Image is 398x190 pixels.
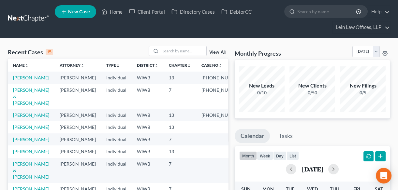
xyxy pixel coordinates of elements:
td: Individual [101,84,132,109]
a: View All [209,50,226,55]
td: Individual [101,158,132,183]
td: 13 [164,121,196,133]
i: unfold_more [187,64,191,68]
h2: [DATE] [302,166,323,172]
button: week [257,151,273,160]
td: 13 [164,72,196,84]
h3: Monthly Progress [235,49,281,57]
td: 13 [164,145,196,157]
a: DebtorCC [218,6,255,18]
td: Individual [101,133,132,145]
div: 0/10 [239,89,285,96]
a: [PERSON_NAME] [13,112,49,118]
td: 7 [164,84,196,109]
td: 7 [164,133,196,145]
td: WIWB [132,158,164,183]
td: Individual [101,72,132,84]
i: unfold_more [25,64,29,68]
td: [PERSON_NAME] [54,84,101,109]
a: [PERSON_NAME] [13,137,49,142]
td: Individual [101,145,132,157]
i: unfold_more [116,64,120,68]
span: New Case [68,9,90,14]
td: [PHONE_NUMBER] [196,72,247,84]
a: Chapterunfold_more [169,63,191,68]
div: Recent Cases [8,48,53,56]
div: 0/5 [340,89,386,96]
td: [PERSON_NAME] [54,145,101,157]
td: Individual [101,121,132,133]
td: WIWB [132,109,164,121]
i: unfold_more [155,64,158,68]
a: Directory Cases [168,6,218,18]
a: Case Nounfold_more [201,63,222,68]
button: month [239,151,257,160]
td: [PERSON_NAME] [54,109,101,121]
a: Attorneyunfold_more [60,63,84,68]
td: 7 [164,158,196,183]
div: 15 [46,49,53,55]
i: unfold_more [218,64,222,68]
input: Search by name... [297,6,357,18]
a: [PERSON_NAME] & [PERSON_NAME] [13,161,49,180]
a: Nameunfold_more [13,63,29,68]
input: Search by name... [161,46,206,56]
div: New Clients [289,82,335,89]
td: WIWB [132,121,164,133]
td: WIWB [132,133,164,145]
a: [PERSON_NAME] & [PERSON_NAME] [13,87,49,106]
div: New Leads [239,82,285,89]
a: Help [368,6,390,18]
i: unfold_more [81,64,84,68]
td: Individual [101,109,132,121]
div: Open Intercom Messenger [376,168,391,183]
a: Districtunfold_more [137,63,158,68]
button: day [273,151,287,160]
a: Lein Law Offices, LLP [332,21,390,33]
td: [PERSON_NAME] [54,121,101,133]
a: Tasks [273,129,299,143]
a: [PERSON_NAME] [13,75,49,80]
td: [PHONE_NUMBER] [196,84,247,109]
a: [PERSON_NAME] [13,124,49,130]
td: WIWB [132,145,164,157]
div: 0/50 [289,89,335,96]
button: list [287,151,299,160]
td: 13 [164,109,196,121]
td: [PHONE_NUMBER] [196,109,247,121]
div: New Filings [340,82,386,89]
a: Home [98,6,126,18]
a: Typeunfold_more [106,63,120,68]
td: [PERSON_NAME] [54,72,101,84]
td: [PERSON_NAME] [54,158,101,183]
a: [PERSON_NAME] [13,149,49,154]
td: [PERSON_NAME] [54,133,101,145]
a: Calendar [235,129,270,143]
td: WIWB [132,72,164,84]
td: WIWB [132,84,164,109]
a: Client Portal [126,6,168,18]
